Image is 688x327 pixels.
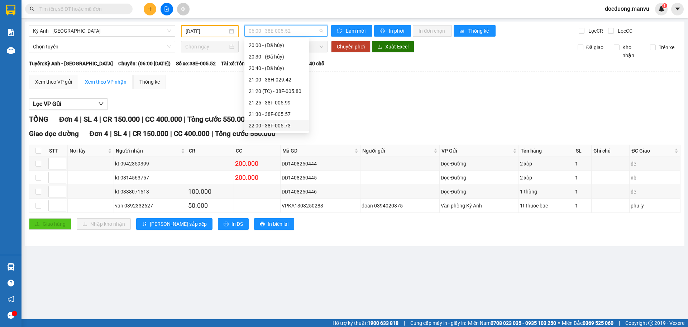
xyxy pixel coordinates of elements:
[30,6,35,11] span: search
[115,202,186,210] div: van 0392332627
[389,27,405,35] span: In phơi
[186,27,228,35] input: 13/08/2025
[558,322,560,324] span: ⚪️
[441,174,517,182] div: Dọc Đường
[148,6,153,11] span: plus
[385,43,408,51] span: Xuất Excel
[177,3,190,15] button: aim
[281,199,360,213] td: VPKA1308250283
[254,218,294,230] button: printerIn biên lai
[575,174,590,182] div: 1
[142,115,143,123] span: |
[188,187,232,197] div: 100.000
[249,122,305,130] div: 22:00 - 38F-005.73
[47,145,68,157] th: STT
[441,188,517,196] div: Dọc Đường
[29,130,79,138] span: Giao dọc đường
[249,64,305,72] div: 20:40 - (Đã hủy)
[268,220,288,228] span: In biên lai
[249,76,305,84] div: 21:00 - 38H-029.42
[658,6,665,12] img: icon-new-feature
[83,115,97,123] span: SL 4
[282,160,359,168] div: DD1408250444
[631,147,673,155] span: ĐC Giao
[7,263,15,271] img: warehouse-icon
[181,6,186,11] span: aim
[139,78,160,86] div: Thống kê
[85,78,126,86] div: Xem theo VP nhận
[282,174,359,182] div: DD1408250445
[368,320,398,326] strong: 1900 633 818
[519,145,574,157] th: Tên hàng
[362,202,438,210] div: doan 0394020875
[115,174,186,182] div: kt 0814563757
[459,28,465,34] span: bar-chart
[211,130,213,138] span: |
[468,27,490,35] span: Thống kê
[150,220,207,228] span: [PERSON_NAME] sắp xếp
[619,319,620,327] span: |
[674,6,681,12] span: caret-down
[281,157,360,171] td: DD1408250444
[281,171,360,185] td: DD1408250445
[218,218,249,230] button: printerIn DS
[631,202,679,210] div: phu ly
[441,160,517,168] div: Dọc Đường
[99,115,101,123] span: |
[374,25,411,37] button: printerIn phơi
[224,221,229,227] span: printer
[620,43,645,59] span: Kho nhận
[260,221,265,227] span: printer
[221,60,256,67] span: Tài xế: Tổng đài
[80,115,82,123] span: |
[176,60,216,67] span: Số xe: 38E-005.52
[174,130,210,138] span: CC 400.000
[33,41,171,52] span: Chọn tuyến
[648,321,653,326] span: copyright
[114,130,127,138] span: SL 4
[7,29,15,36] img: solution-icon
[29,218,71,230] button: uploadGiao hàng
[520,202,573,210] div: 1t thuoc bac
[70,147,106,155] span: Nơi lấy
[8,312,14,319] span: message
[6,5,15,15] img: logo-vxr
[562,319,613,327] span: Miền Bắc
[281,185,360,199] td: DD1408250446
[98,101,104,107] span: down
[187,115,249,123] span: Tổng cước 550.000
[440,185,519,199] td: Dọc Đường
[39,5,124,13] input: Tìm tên, số ĐT hoặc mã đơn
[282,202,359,210] div: VPKA1308250283
[575,188,590,196] div: 1
[164,6,169,11] span: file-add
[380,28,386,34] span: printer
[116,147,180,155] span: Người nhận
[574,145,592,157] th: SL
[583,320,613,326] strong: 0369 525 060
[404,319,405,327] span: |
[110,130,112,138] span: |
[520,174,573,182] div: 2 xốp
[249,25,323,36] span: 06:00 - 38E-005.52
[615,27,634,35] span: Lọc CC
[249,87,305,95] div: 21:20 (TC) - 38F-005.80
[520,160,573,168] div: 2 xốp
[33,25,171,36] span: Kỳ Anh - Hà Nội
[136,218,212,230] button: sort-ascending[PERSON_NAME] sắp xếp
[337,28,343,34] span: sync
[234,145,281,157] th: CC
[586,27,604,35] span: Lọc CR
[8,296,14,303] span: notification
[187,145,234,157] th: CR
[520,188,573,196] div: 1 thùng
[231,220,243,228] span: In DS
[215,130,276,138] span: Tổng cước 550.000
[346,27,367,35] span: Làm mới
[410,319,466,327] span: Cung cấp máy in - giấy in:
[144,3,156,15] button: plus
[491,320,556,326] strong: 0708 023 035 - 0935 103 250
[662,3,667,8] sup: 1
[249,110,305,118] div: 21:30 - 38F-005.57
[331,41,371,52] button: Chuyển phơi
